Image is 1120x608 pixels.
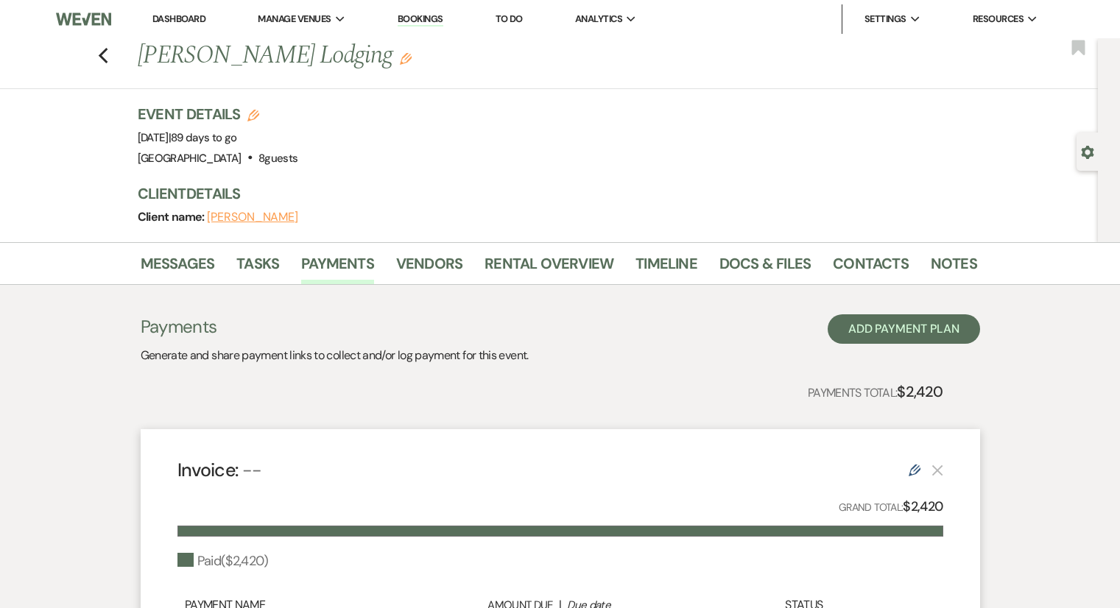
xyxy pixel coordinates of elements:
[258,151,298,166] span: 8 guests
[169,130,237,145] span: |
[171,130,237,145] span: 89 days to go
[138,130,237,145] span: [DATE]
[931,252,977,284] a: Notes
[56,4,111,35] img: Weven Logo
[138,104,298,124] h3: Event Details
[635,252,697,284] a: Timeline
[833,252,909,284] a: Contacts
[398,13,443,26] a: Bookings
[839,496,943,517] p: Grand Total:
[141,346,529,365] p: Generate and share payment links to collect and/or log payment for this event.
[808,380,943,403] p: Payments Total:
[152,13,205,25] a: Dashboard
[973,12,1024,26] span: Resources
[141,252,215,284] a: Messages
[396,252,462,284] a: Vendors
[1081,144,1094,158] button: Open lead details
[301,252,374,284] a: Payments
[258,12,331,26] span: Manage Venues
[177,457,262,483] h4: Invoice:
[141,314,529,339] h3: Payments
[903,498,943,515] strong: $2,420
[138,209,208,225] span: Client name:
[138,38,797,74] h1: [PERSON_NAME] Lodging
[828,314,980,344] button: Add Payment Plan
[242,458,262,482] span: --
[575,12,622,26] span: Analytics
[138,151,242,166] span: [GEOGRAPHIC_DATA]
[207,211,298,223] button: [PERSON_NAME]
[236,252,279,284] a: Tasks
[485,252,613,284] a: Rental Overview
[864,12,906,26] span: Settings
[719,252,811,284] a: Docs & Files
[496,13,523,25] a: To Do
[138,183,962,204] h3: Client Details
[400,52,412,65] button: Edit
[931,464,943,476] button: This payment plan cannot be deleted because it contains links that have been paid through Weven’s...
[897,382,943,401] strong: $2,420
[177,551,268,571] div: Paid ( $2,420 )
